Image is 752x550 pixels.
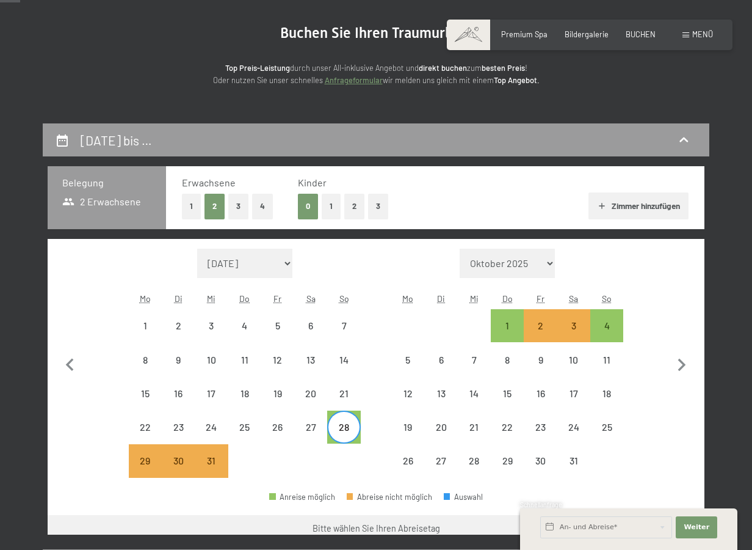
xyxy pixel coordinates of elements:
[491,309,524,342] div: Abreise möglich
[557,377,590,410] div: Abreise nicht möglich
[228,309,261,342] div: Thu Dec 04 2025
[327,343,360,376] div: Sun Dec 14 2025
[525,321,555,351] div: 2
[162,411,195,444] div: Abreise nicht möglich
[130,389,161,419] div: 15
[163,456,193,486] div: 30
[565,29,609,39] span: Bildergalerie
[482,63,525,73] strong: besten Preis
[175,293,183,304] abbr: Dienstag
[262,355,293,386] div: 12
[294,309,327,342] div: Sat Dec 06 2025
[559,321,589,351] div: 3
[524,343,557,376] div: Fri Jan 09 2026
[81,133,152,148] h2: [DATE] bis …
[557,309,590,342] div: Abreise nicht möglich, da die Mindestaufenthaltsdauer nicht erfüllt wird
[328,355,359,386] div: 14
[269,493,335,501] div: Anreise möglich
[458,343,491,376] div: Abreise nicht möglich
[294,377,327,410] div: Sat Dec 20 2025
[327,309,360,342] div: Abreise nicht möglich
[524,444,557,477] div: Fri Jan 30 2026
[419,63,467,73] strong: direkt buchen
[328,389,359,419] div: 21
[426,456,457,486] div: 27
[294,377,327,410] div: Abreise nicht möglich
[459,355,490,386] div: 7
[557,343,590,376] div: Abreise nicht möglich
[327,309,360,342] div: Sun Dec 07 2025
[57,249,83,479] button: Vorheriger Monat
[196,422,226,453] div: 24
[347,493,432,501] div: Abreise nicht möglich
[196,389,226,419] div: 17
[162,444,195,477] div: Tue Dec 30 2025
[492,355,522,386] div: 8
[426,389,457,419] div: 13
[228,194,248,219] button: 3
[425,343,458,376] div: Tue Jan 06 2026
[391,411,424,444] div: Mon Jan 19 2026
[129,444,162,477] div: Abreise nicht möglich, da die Mindestaufenthaltsdauer nicht erfüllt wird
[129,377,162,410] div: Abreise nicht möglich
[261,309,294,342] div: Abreise nicht möglich
[195,343,228,376] div: Wed Dec 10 2025
[676,516,717,538] button: Weiter
[392,389,423,419] div: 12
[327,411,360,444] div: Sun Dec 28 2025
[261,377,294,410] div: Fri Dec 19 2025
[162,343,195,376] div: Tue Dec 09 2025
[626,29,656,39] span: BUCHEN
[195,444,228,477] div: Wed Dec 31 2025
[591,422,622,453] div: 25
[129,411,162,444] div: Abreise nicht möglich
[684,522,709,532] span: Weiter
[391,343,424,376] div: Abreise nicht möglich
[459,422,490,453] div: 21
[502,293,513,304] abbr: Donnerstag
[295,321,326,351] div: 6
[491,444,524,477] div: Abreise nicht möglich
[392,355,423,386] div: 5
[129,377,162,410] div: Mon Dec 15 2025
[261,343,294,376] div: Abreise nicht möglich
[590,411,623,444] div: Abreise nicht möglich
[458,411,491,444] div: Wed Jan 21 2026
[195,309,228,342] div: Abreise nicht möglich
[458,411,491,444] div: Abreise nicht möglich
[327,343,360,376] div: Abreise nicht möglich
[261,411,294,444] div: Abreise nicht möglich
[425,411,458,444] div: Tue Jan 20 2026
[590,309,623,342] div: Sun Jan 04 2026
[262,321,293,351] div: 5
[294,343,327,376] div: Sat Dec 13 2025
[327,377,360,410] div: Sun Dec 21 2025
[228,411,261,444] div: Abreise nicht möglich
[588,193,688,219] button: Zimmer hinzufügen
[459,456,490,486] div: 28
[230,321,260,351] div: 4
[392,456,423,486] div: 26
[559,422,589,453] div: 24
[195,444,228,477] div: Abreise nicht möglich, da die Mindestaufenthaltsdauer nicht erfüllt wird
[196,355,226,386] div: 10
[162,343,195,376] div: Abreise nicht möglich
[590,343,623,376] div: Sun Jan 11 2026
[294,411,327,444] div: Abreise nicht möglich
[425,411,458,444] div: Abreise nicht möglich
[458,377,491,410] div: Wed Jan 14 2026
[162,377,195,410] div: Abreise nicht möglich
[261,377,294,410] div: Abreise nicht möglich
[524,309,557,342] div: Fri Jan 02 2026
[492,389,522,419] div: 15
[228,377,261,410] div: Thu Dec 18 2025
[228,309,261,342] div: Abreise nicht möglich
[524,377,557,410] div: Fri Jan 16 2026
[525,355,555,386] div: 9
[669,249,695,479] button: Nächster Monat
[195,411,228,444] div: Wed Dec 24 2025
[491,411,524,444] div: Thu Jan 22 2026
[524,377,557,410] div: Abreise nicht möglich
[492,321,522,351] div: 1
[129,444,162,477] div: Mon Dec 29 2025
